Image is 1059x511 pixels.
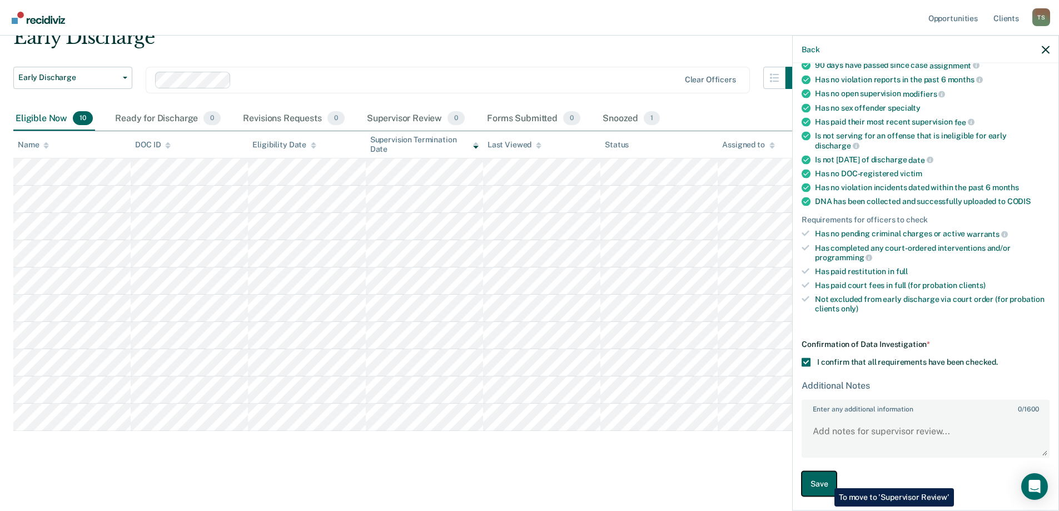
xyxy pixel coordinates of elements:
span: / 1600 [1018,405,1038,413]
div: Has no open supervision [815,89,1050,99]
button: Save [802,472,837,497]
div: Supervision Termination Date [370,135,479,154]
span: victim [900,169,922,178]
div: Forms Submitted [485,107,583,131]
span: only) [841,304,858,312]
span: 1 [644,111,660,126]
span: fee [954,117,975,126]
div: Has no DOC-registered [815,169,1050,178]
span: 10 [73,111,93,126]
span: 0 [1018,405,1022,413]
div: DOC ID [135,140,171,150]
div: Supervisor Review [365,107,468,131]
img: Recidiviz [12,12,65,24]
div: Has paid restitution in [815,267,1050,276]
span: assignment [929,61,980,70]
span: I confirm that all requirements have been checked. [817,358,998,366]
div: Has no violation reports in the past 6 [815,75,1050,85]
span: programming [815,253,872,262]
button: Back [802,44,819,54]
div: Requirements for officers to check [802,215,1050,225]
span: modifiers [903,89,946,98]
div: Eligibility Date [252,140,316,150]
div: Eligible Now [13,107,95,131]
span: 0 [448,111,465,126]
div: Has no sex offender [815,103,1050,112]
div: Snoozed [600,107,662,131]
div: Has paid court fees in full (for probation [815,280,1050,290]
span: date [908,155,933,164]
div: Is not [DATE] of discharge [815,155,1050,165]
button: Profile dropdown button [1032,8,1050,26]
div: Has no pending criminal charges or active [815,229,1050,239]
div: Assigned to [722,140,774,150]
span: full [896,267,908,276]
div: Status [605,140,629,150]
div: Revisions Requests [241,107,346,131]
div: Last Viewed [488,140,541,150]
div: T S [1032,8,1050,26]
span: warrants [967,229,1008,238]
div: Open Intercom Messenger [1021,473,1048,500]
div: Name [18,140,49,150]
span: 0 [203,111,221,126]
div: Not excluded from early discharge via court order (for probation clients [815,294,1050,313]
div: 90 days have passed since case [815,60,1050,70]
span: 0 [563,111,580,126]
span: 0 [327,111,345,126]
span: months [948,75,983,84]
span: discharge [815,141,859,150]
label: Enter any additional information [803,401,1048,413]
div: Confirmation of Data Investigation [802,340,1050,349]
div: Early Discharge [13,26,808,58]
div: Is not serving for an offense that is ineligible for early [815,131,1050,150]
div: DNA has been collected and successfully uploaded to [815,197,1050,206]
div: Clear officers [685,75,736,85]
span: Early Discharge [18,73,118,82]
div: Additional Notes [802,380,1050,391]
span: CODIS [1007,197,1031,206]
div: Has no violation incidents dated within the past 6 [815,183,1050,192]
span: specialty [888,103,921,112]
span: clients) [959,280,986,289]
div: Ready for Discharge [113,107,223,131]
div: Has completed any court-ordered interventions and/or [815,243,1050,262]
span: months [992,183,1019,192]
div: Has paid their most recent supervision [815,117,1050,127]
